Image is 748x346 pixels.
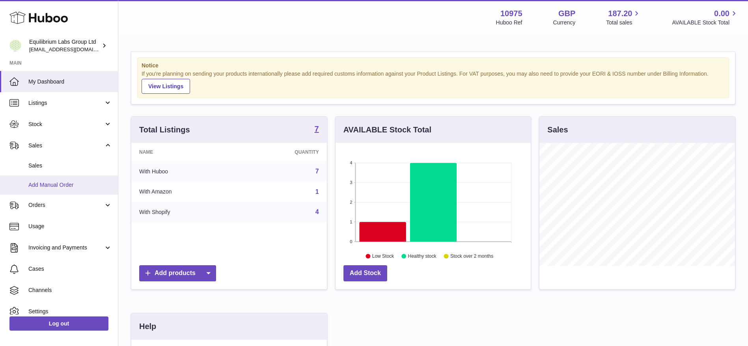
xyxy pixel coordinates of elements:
span: Listings [28,99,104,107]
div: Currency [553,19,576,26]
span: Settings [28,308,112,315]
h3: Total Listings [139,125,190,135]
text: 2 [350,200,352,205]
strong: 7 [315,125,319,133]
text: 3 [350,180,352,185]
span: Cases [28,265,112,273]
a: 0.00 AVAILABLE Stock Total [672,8,739,26]
span: Invoicing and Payments [28,244,104,251]
span: Total sales [606,19,641,26]
td: With Huboo [131,161,238,182]
span: Channels [28,286,112,294]
text: 0 [350,239,352,244]
text: Healthy stock [408,253,436,259]
text: 4 [350,160,352,165]
h3: AVAILABLE Stock Total [343,125,431,135]
span: Stock [28,121,104,128]
div: Huboo Ref [496,19,522,26]
span: Add Manual Order [28,181,112,189]
h3: Sales [547,125,568,135]
img: internalAdmin-10975@internal.huboo.com [9,40,21,52]
h3: Help [139,321,156,332]
span: Orders [28,201,104,209]
a: 7 [315,168,319,175]
div: Equilibrium Labs Group Ltd [29,38,100,53]
strong: 10975 [500,8,522,19]
span: Usage [28,223,112,230]
div: If you're planning on sending your products internationally please add required customs informati... [142,70,725,94]
span: 0.00 [714,8,729,19]
a: 187.20 Total sales [606,8,641,26]
th: Name [131,143,238,161]
td: With Shopify [131,202,238,222]
span: AVAILABLE Stock Total [672,19,739,26]
a: 4 [315,208,319,215]
strong: Notice [142,62,725,69]
text: 1 [350,220,352,224]
span: My Dashboard [28,78,112,86]
td: With Amazon [131,182,238,202]
span: Sales [28,162,112,169]
a: Add Stock [343,265,387,281]
a: View Listings [142,79,190,94]
a: Add products [139,265,216,281]
a: Log out [9,316,108,331]
a: 1 [315,188,319,195]
strong: GBP [558,8,575,19]
text: Stock over 2 months [450,253,493,259]
span: 187.20 [608,8,632,19]
span: [EMAIL_ADDRESS][DOMAIN_NAME] [29,46,116,52]
text: Low Stock [372,253,394,259]
a: 7 [315,125,319,134]
span: Sales [28,142,104,149]
th: Quantity [238,143,326,161]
